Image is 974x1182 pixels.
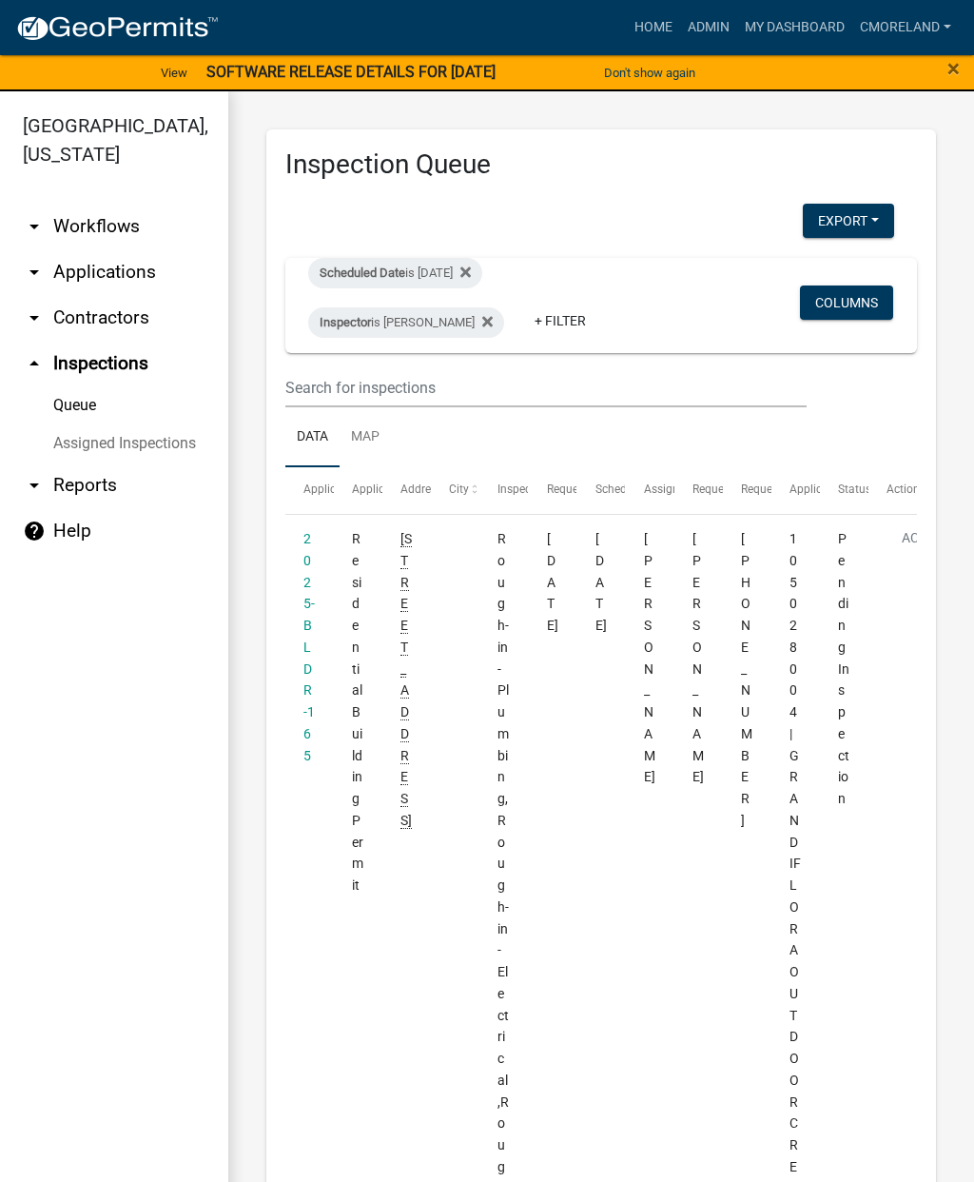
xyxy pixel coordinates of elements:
[497,483,578,496] span: Inspection Type
[838,531,849,806] span: Pending Inspection
[674,467,723,513] datatable-header-cell: Requestor Name
[886,483,925,496] span: Actions
[308,307,504,338] div: is [PERSON_NAME]
[285,467,334,513] datatable-header-cell: Application
[285,368,807,407] input: Search for inspections
[723,467,771,513] datatable-header-cell: Requestor Phone
[595,483,677,496] span: Scheduled Time
[23,215,46,238] i: arrow_drop_down
[285,148,917,181] h3: Inspection Queue
[308,258,482,288] div: is [DATE]
[947,57,960,80] button: Close
[838,483,871,496] span: Status
[352,483,438,496] span: Application Type
[23,306,46,329] i: arrow_drop_down
[595,528,608,637] div: [DATE]
[431,467,479,513] datatable-header-cell: City
[771,467,820,513] datatable-header-cell: Application Description
[23,352,46,375] i: arrow_drop_up
[644,483,742,496] span: Assigned Inspector
[285,407,340,468] a: Data
[803,204,894,238] button: Export
[644,531,655,784] span: Cedrick Moreland
[340,407,391,468] a: Map
[400,483,442,496] span: Address
[947,55,960,82] span: ×
[206,63,496,81] strong: SOFTWARE RELEASE DETAILS FOR [DATE]
[23,520,46,542] i: help
[547,531,558,633] span: 09/04/2025
[789,483,909,496] span: Application Description
[625,467,673,513] datatable-header-cell: Assigned Inspector
[528,467,576,513] datatable-header-cell: Requested Date
[576,467,625,513] datatable-header-cell: Scheduled Time
[627,10,680,46] a: Home
[741,531,752,828] span: 706-473-0109
[800,286,893,320] button: Columns
[382,467,431,513] datatable-header-cell: Address
[741,483,828,496] span: Requestor Phone
[886,528,964,576] button: Action
[303,483,362,496] span: Application
[23,474,46,497] i: arrow_drop_down
[692,483,778,496] span: Requestor Name
[320,266,405,280] span: Scheduled Date
[547,483,627,496] span: Requested Date
[519,304,601,338] a: + Filter
[400,531,412,829] span: 372 WARDS CHAPEL RD
[153,57,195,89] a: View
[352,531,363,893] span: Residential Building Permit
[852,10,959,46] a: cmoreland
[692,531,704,784] span: Stephen Kitchen
[23,261,46,284] i: arrow_drop_down
[449,483,469,496] span: City
[479,467,528,513] datatable-header-cell: Inspection Type
[737,10,852,46] a: My Dashboard
[680,10,737,46] a: Admin
[868,467,917,513] datatable-header-cell: Actions
[820,467,868,513] datatable-header-cell: Status
[596,57,703,89] button: Don't show again
[334,467,382,513] datatable-header-cell: Application Type
[303,531,315,763] a: 2025-BLDR-165
[320,315,371,329] span: Inspector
